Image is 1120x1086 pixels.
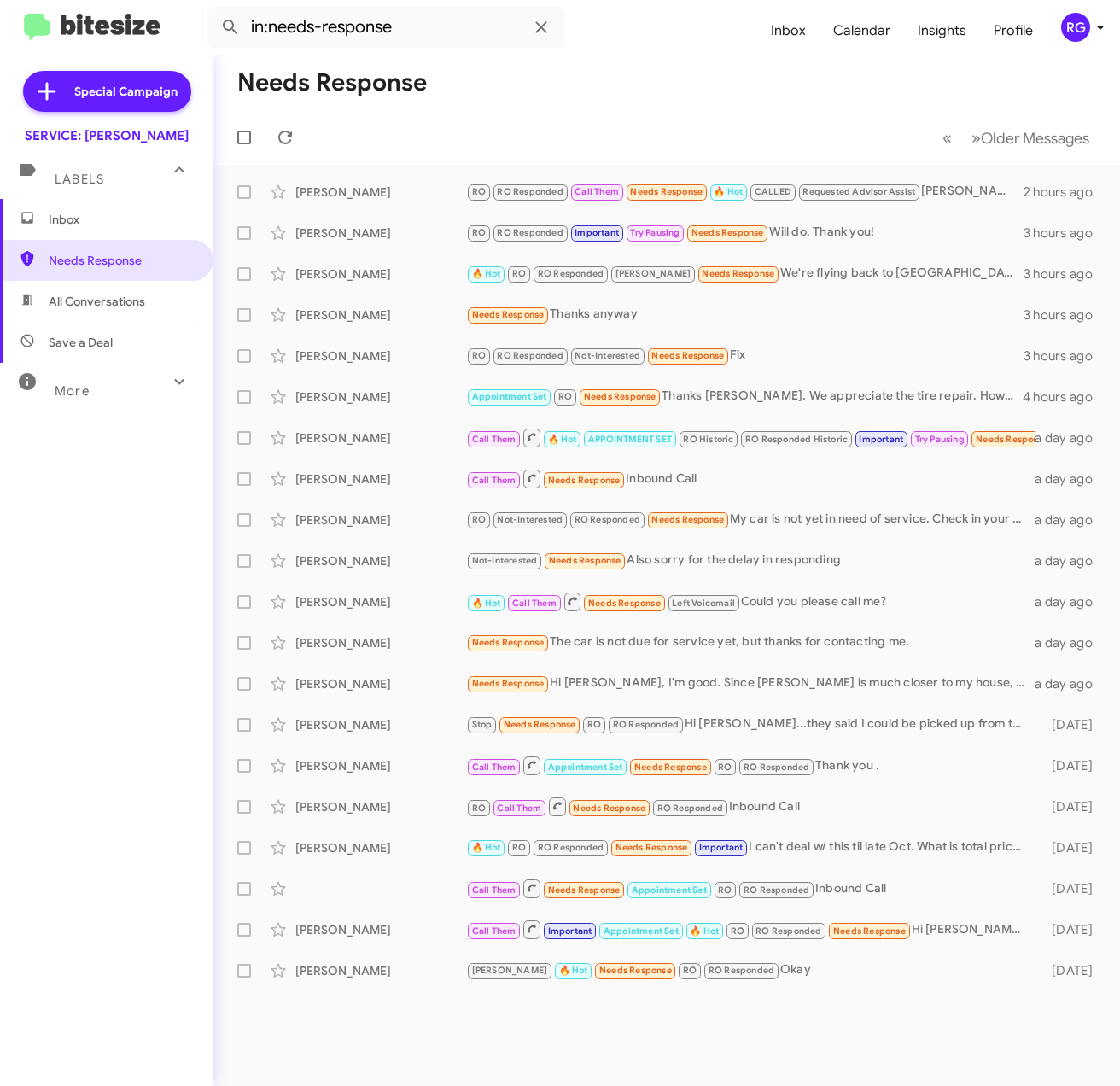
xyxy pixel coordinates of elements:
span: Important [548,925,592,937]
div: My car is not yet in need of service. Check in your records. [466,510,1035,529]
span: RO [683,965,697,976]
span: Not-Interested [575,350,640,361]
span: RO [718,762,732,773]
div: 3 hours ago [1024,347,1106,365]
span: RO Responded [613,719,679,730]
div: [PERSON_NAME] [295,184,466,201]
span: Needs Response [549,555,621,566]
nav: Page navigation example [933,120,1100,155]
span: Special Campaign [74,83,178,100]
div: Inbound Call [466,796,1035,817]
span: Needs Response [584,391,656,402]
span: Needs Response [691,227,764,238]
div: Inbound Call [466,878,1035,899]
span: 🔥 Hot [559,965,588,976]
span: Call Them [575,186,619,197]
div: Hi [PERSON_NAME], I see the new e53 wagons are buildable on the website. How long would it take t... [466,919,1035,940]
span: 🔥 Hot [548,434,577,445]
span: Needs Response [651,350,724,361]
div: [PERSON_NAME] [295,388,466,406]
input: Search [207,7,565,48]
div: Fix [466,346,1024,365]
span: Older Messages [981,129,1089,148]
div: [PERSON_NAME] [295,470,466,488]
div: [PERSON_NAME] [295,675,466,692]
span: RO Responded [497,350,563,361]
span: Needs Response [548,885,621,896]
h1: Needs Response [237,69,427,96]
span: Needs Response [573,803,645,814]
span: RO [512,842,526,853]
span: Inbox [49,211,194,228]
div: a day ago [1035,470,1106,488]
a: Special Campaign [23,71,191,112]
span: Needs Response [702,268,774,279]
span: Try Pausing [630,227,680,238]
div: Ok. Will let you know [466,427,1035,448]
span: RO [558,391,572,402]
span: Call Them [472,475,516,486]
span: RO Responded [709,965,774,976]
div: a day ago [1035,675,1106,692]
div: [PERSON_NAME] [295,347,466,365]
div: Also sorry for the delay in responding [466,551,1035,570]
div: [PERSON_NAME] [295,921,466,938]
div: a day ago [1035,429,1106,447]
div: [PERSON_NAME] [295,511,466,528]
button: Next [961,120,1100,155]
span: Call Them [472,925,516,937]
div: Could you please call me? [466,591,1035,612]
span: RO [472,350,486,361]
span: RO Responded Historic [745,434,848,445]
span: Needs Response [976,434,1048,445]
span: Important [575,227,619,238]
span: Call Them [472,762,516,773]
a: Profile [980,6,1047,55]
a: Insights [904,6,980,55]
span: RO Responded [538,268,604,279]
span: APPOINTMENT SET [588,434,672,445]
div: a day ago [1035,552,1106,569]
div: [PERSON_NAME] [295,307,466,324]
div: 3 hours ago [1024,225,1106,242]
span: [PERSON_NAME] [472,965,548,976]
div: a day ago [1035,511,1106,528]
div: Will do. Thank you! [466,223,1024,242]
div: [PERSON_NAME] [295,593,466,610]
div: [PERSON_NAME] please call me assp [PHONE_NUMBER] [466,182,1024,201]
span: Needs Response [472,678,545,689]
div: [PERSON_NAME] [295,266,466,283]
span: » [971,127,981,149]
span: Appointment Set [632,885,707,896]
span: Important [859,434,903,445]
span: RO Historic [683,434,733,445]
span: Needs Response [634,762,707,773]
div: [PERSON_NAME] [295,552,466,569]
a: Inbox [757,6,820,55]
span: 🔥 Hot [472,598,501,609]
span: Call Them [512,598,557,609]
span: RO Responded [575,514,640,525]
span: More [55,383,90,399]
span: RO [587,719,601,730]
span: RO [718,885,732,896]
span: Try Pausing [915,434,965,445]
div: Thank you . [466,755,1035,776]
span: Appointment Set [472,391,547,402]
span: RO Responded [744,885,809,896]
div: Okay [466,960,1035,980]
span: RO Responded [657,803,723,814]
div: [PERSON_NAME] [295,757,466,774]
div: Thanks anyway [466,305,1024,324]
span: Needs Response [472,309,545,320]
div: [PERSON_NAME] [295,839,466,856]
span: 🔥 Hot [472,842,501,853]
span: RO [472,186,486,197]
span: Needs Response [588,598,661,609]
span: Needs Response [472,637,545,648]
div: a day ago [1035,634,1106,651]
span: 🔥 Hot [690,925,719,937]
div: The car is not due for service yet, but thanks for contacting me. [466,633,1035,652]
div: a day ago [1035,593,1106,610]
span: Not-Interested [497,514,563,525]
